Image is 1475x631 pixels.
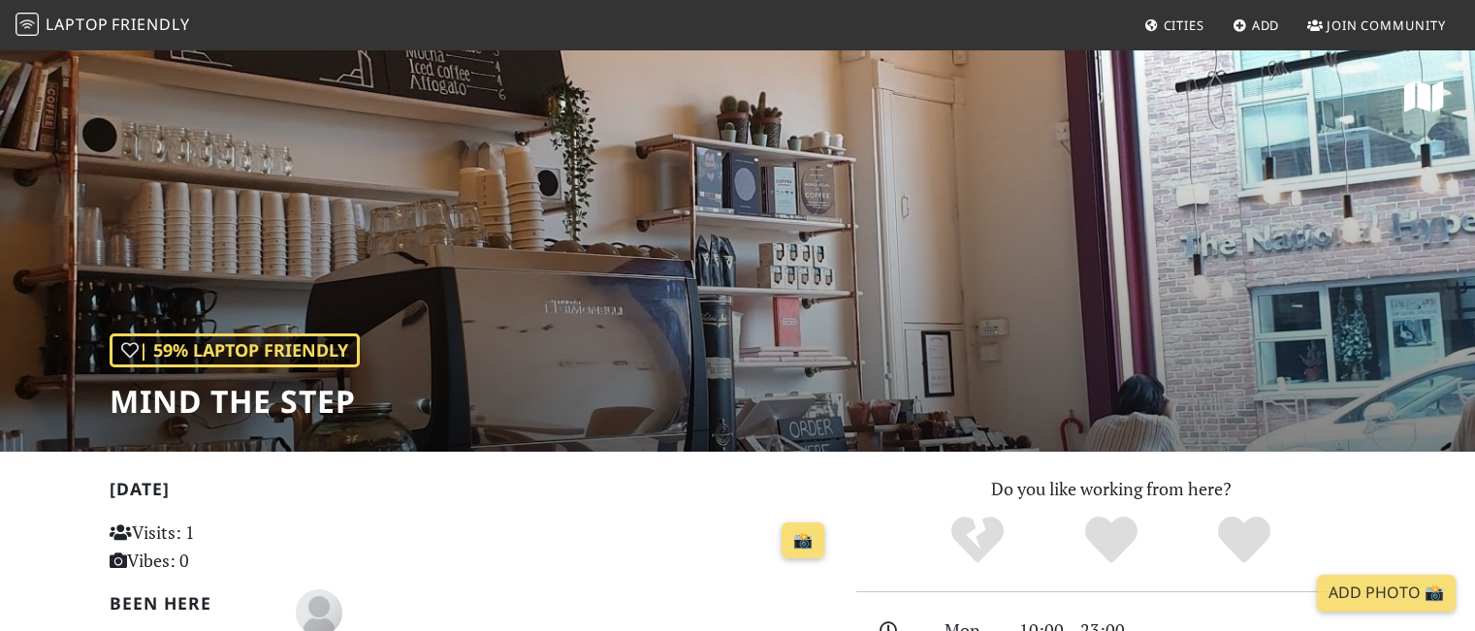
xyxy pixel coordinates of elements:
[46,14,109,35] span: Laptop
[1225,8,1288,43] a: Add
[1299,8,1454,43] a: Join Community
[1137,8,1212,43] a: Cities
[16,9,190,43] a: LaptopFriendly LaptopFriendly
[296,599,342,622] span: Romain Aime
[1252,16,1280,34] span: Add
[110,383,360,420] h1: Mind The Step
[110,333,360,367] div: | 59% Laptop Friendly
[1317,575,1456,612] a: Add Photo 📸
[110,593,273,614] h2: Been here
[1164,16,1204,34] span: Cities
[112,14,189,35] span: Friendly
[110,519,336,575] p: Visits: 1 Vibes: 0
[110,479,833,507] h2: [DATE]
[856,475,1366,503] p: Do you like working from here?
[1327,16,1446,34] span: Join Community
[782,522,824,559] a: 📸
[1177,514,1311,567] div: Definitely!
[1044,514,1178,567] div: Yes
[16,13,39,36] img: LaptopFriendly
[911,514,1044,567] div: No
